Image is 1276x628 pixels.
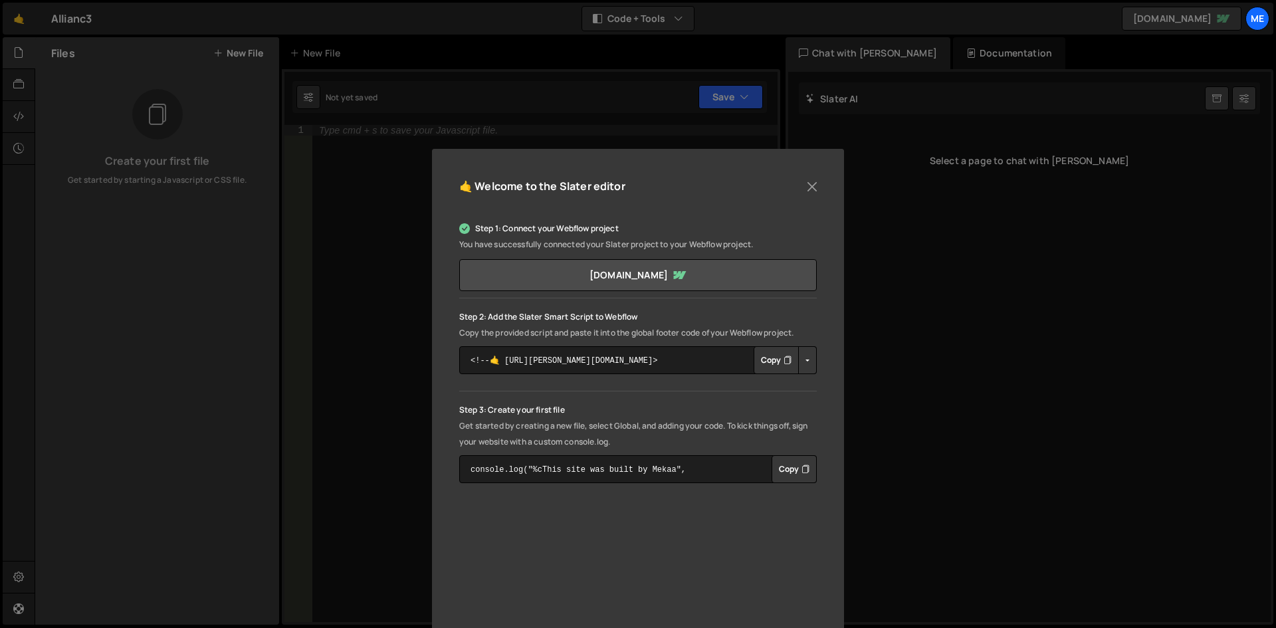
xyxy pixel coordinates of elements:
p: Copy the provided script and paste it into the global footer code of your Webflow project. [459,325,817,341]
p: You have successfully connected your Slater project to your Webflow project. [459,237,817,253]
p: Step 1: Connect your Webflow project [459,221,817,237]
div: Button group with nested dropdown [772,455,817,483]
button: Copy [772,455,817,483]
a: Me [1245,7,1269,31]
textarea: console.log("%cThis site was built by Mekaa", "background:blue;color:#fff;padding: 8px;"); [459,455,817,483]
button: Close [802,177,822,197]
a: [DOMAIN_NAME] [459,259,817,291]
textarea: <!--🤙 [URL][PERSON_NAME][DOMAIN_NAME]> <script>document.addEventListener("DOMContentLoaded", func... [459,346,817,374]
button: Copy [754,346,799,374]
h5: 🤙 Welcome to the Slater editor [459,176,625,197]
p: Get started by creating a new file, select Global, and adding your code. To kick things off, sign... [459,418,817,450]
p: Step 3: Create your first file [459,402,817,418]
div: Button group with nested dropdown [754,346,817,374]
p: Step 2: Add the Slater Smart Script to Webflow [459,309,817,325]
